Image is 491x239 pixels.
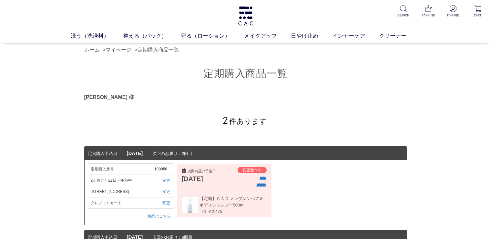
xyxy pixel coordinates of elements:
a: 定期購入商品一覧 [138,47,179,53]
span: 【定期】ＣＡＣ メンブレンヘア＆ボディシャンプー500ml [198,196,267,208]
a: SEARCH [395,5,411,18]
p: CART [470,13,486,18]
span: クレジットカード [91,200,155,206]
img: 060472t.jpg [182,197,198,213]
span: 2 [223,114,228,126]
a: 整える（パック） [123,32,181,40]
a: MYPAGE [445,5,461,18]
span: [STREET_ADDRESS] [91,189,155,195]
span: [DATE] [127,150,143,156]
a: 解約はこちら [148,214,171,218]
a: CART [470,5,486,18]
li: > [135,46,180,54]
span: 定期購入申込日 [88,151,117,156]
span: ￥2,475 [208,209,222,214]
span: 2ヶ月ごと22日・午前中 [91,177,155,183]
a: メイクアップ [244,32,291,40]
a: RANKING [420,5,436,18]
span: 件あります [223,117,267,125]
a: 変更 [154,177,170,183]
span: 定期購入番号 [91,166,155,172]
a: インナーケア [332,32,379,40]
a: 洗う（洗浄料） [71,32,123,40]
a: 変更 [154,200,170,206]
img: logo [237,6,254,25]
div: [PERSON_NAME] 様 [84,93,407,101]
a: 守る（ローション） [181,32,244,40]
span: ×1 [198,208,207,215]
a: マイページ [106,47,131,53]
div: [DATE] [182,174,234,184]
p: MYPAGE [445,13,461,18]
span: 103950 [154,166,170,172]
p: RANKING [420,13,436,18]
a: 変更 [154,189,170,195]
div: 次回お届け予定日 [182,168,234,174]
a: クリーナー [379,32,420,40]
li: > [103,46,133,54]
p: SEARCH [395,13,411,18]
span: 変更受付中 [242,168,262,172]
a: ホーム [84,47,100,53]
a: 日やけ止め [291,32,332,40]
dt: 次回のお届け：2回目 [85,147,407,160]
h1: 定期購入商品一覧 [84,67,407,81]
